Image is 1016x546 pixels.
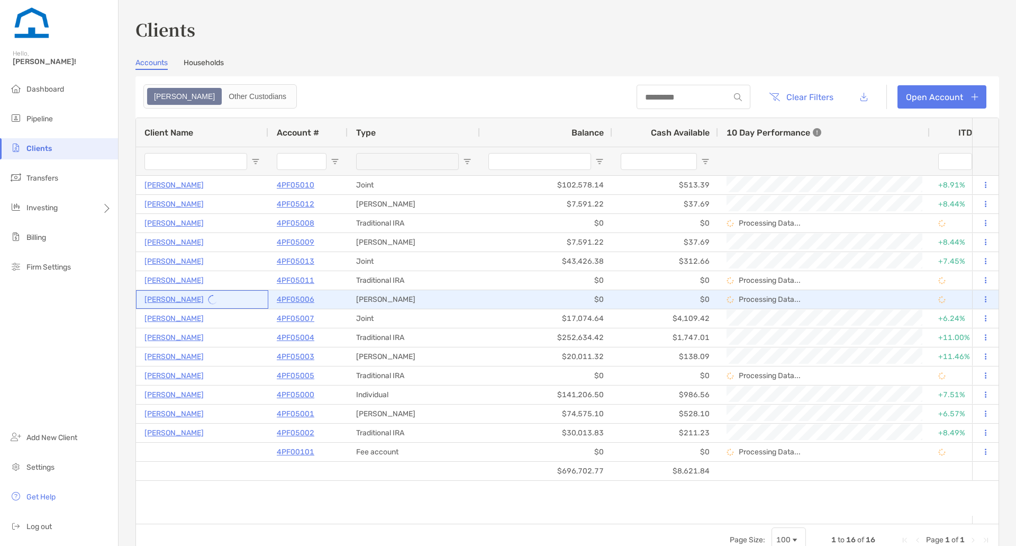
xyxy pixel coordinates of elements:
img: Processing Data icon [727,220,734,227]
img: dashboard icon [10,82,22,95]
div: Joint [348,309,480,328]
span: to [838,535,845,544]
div: 100 [776,535,791,544]
img: clients icon [10,141,22,154]
img: investing icon [10,201,22,213]
div: $528.10 [612,405,718,423]
a: 4PF05010 [277,178,314,192]
a: 4PF05000 [277,388,314,401]
img: get-help icon [10,490,22,503]
div: Traditional IRA [348,271,480,290]
div: $252,634.42 [480,328,612,347]
div: $30,013.83 [480,424,612,442]
img: billing icon [10,230,22,243]
span: 1 [831,535,836,544]
div: Zoe [148,89,221,104]
a: 4PF05013 [277,255,314,268]
div: +11.00% [938,329,985,346]
p: [PERSON_NAME] [144,388,204,401]
div: First Page [901,536,909,544]
a: 4PF05001 [277,407,314,420]
img: add_new_client icon [10,431,22,443]
div: [PERSON_NAME] [348,405,480,423]
p: Processing Data... [739,371,801,380]
img: Processing Data icon [938,449,946,456]
div: Page Size: [730,535,765,544]
div: Individual [348,386,480,404]
div: +11.46% [938,348,985,365]
a: 4PF05008 [277,217,314,230]
img: Processing Data icon [938,220,946,227]
div: Joint [348,252,480,271]
span: Get Help [26,493,56,502]
button: Open Filter Menu [701,157,710,166]
button: Open Filter Menu [463,157,471,166]
div: [PERSON_NAME] [348,347,480,366]
button: Open Filter Menu [331,157,339,166]
div: +8.49% [938,424,985,442]
span: Log out [26,522,52,531]
div: Traditional IRA [348,328,480,347]
a: [PERSON_NAME] [144,369,204,382]
button: Open Filter Menu [251,157,260,166]
div: $102,578.14 [480,176,612,194]
a: [PERSON_NAME] [144,217,204,230]
img: firm-settings icon [10,260,22,273]
a: 4PF00101 [277,445,314,459]
div: [PERSON_NAME] [348,195,480,213]
span: Settings [26,463,55,472]
div: $0 [480,366,612,385]
button: Clear Filters [761,85,841,109]
div: $43,426.38 [480,252,612,271]
a: [PERSON_NAME] [144,407,204,420]
a: 4PF05009 [277,236,314,249]
div: $312.66 [612,252,718,271]
div: Last Page [982,536,990,544]
a: 4PF05007 [277,312,314,325]
a: [PERSON_NAME] [144,331,204,344]
a: [PERSON_NAME] [144,350,204,363]
div: $141,206.50 [480,386,612,404]
a: Accounts [135,58,168,70]
p: [PERSON_NAME] [144,293,204,306]
input: Account # Filter Input [277,153,326,170]
a: 4PF05002 [277,426,314,440]
div: $513.39 [612,176,718,194]
div: $37.69 [612,195,718,213]
p: [PERSON_NAME] [144,198,204,211]
p: 4PF05011 [277,274,314,287]
input: Balance Filter Input [488,153,591,170]
span: [PERSON_NAME]! [13,57,112,66]
a: [PERSON_NAME] [144,255,204,268]
p: 4PF05012 [277,198,314,211]
a: 4PF05005 [277,369,314,382]
div: $138.09 [612,347,718,366]
a: [PERSON_NAME] [144,312,204,325]
div: Traditional IRA [348,424,480,442]
div: Joint [348,176,480,194]
a: 4PF05006 [277,293,314,306]
div: segmented control [143,84,297,109]
span: Page [926,535,944,544]
p: [PERSON_NAME] [144,178,204,192]
div: +8.44% [938,234,985,251]
h3: Clients [135,17,999,41]
div: Traditional IRA [348,214,480,232]
p: 4PF05004 [277,331,314,344]
button: Open Filter Menu [595,157,604,166]
a: Households [184,58,224,70]
div: $37.69 [612,233,718,252]
span: 16 [846,535,856,544]
div: ITD [958,128,985,138]
p: Processing Data... [739,295,801,304]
